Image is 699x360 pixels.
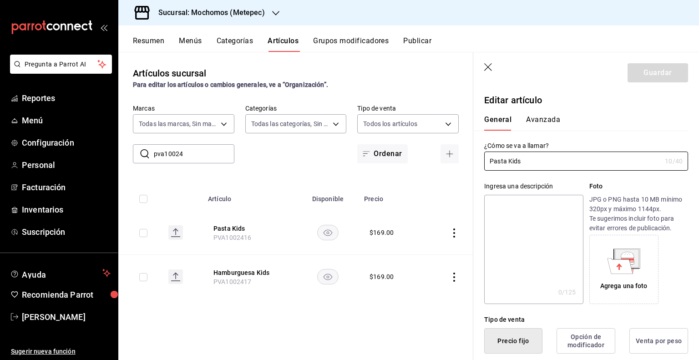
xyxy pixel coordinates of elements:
[589,195,688,233] p: JPG o PNG hasta 10 MB mínimo 320px y máximo 1144px. Te sugerimos incluir foto para evitar errores...
[558,288,576,297] div: 0 /125
[133,36,699,52] div: navigation tabs
[484,315,688,325] div: Tipo de venta
[22,203,111,216] span: Inventarios
[11,347,111,356] span: Sugerir nueva función
[297,182,359,211] th: Disponible
[22,159,111,171] span: Personal
[22,92,111,104] span: Reportes
[592,237,656,302] div: Agrega una foto
[359,182,424,211] th: Precio
[357,144,407,163] button: Ordenar
[403,36,431,52] button: Publicar
[450,228,459,238] button: actions
[179,36,202,52] button: Menús
[665,157,683,166] div: 10 /40
[133,105,234,112] label: Marcas
[484,142,688,149] label: ¿Cómo se va a llamar?
[133,36,164,52] button: Resumen
[629,328,688,354] button: Venta por peso
[133,66,206,80] div: Artículos sucursal
[484,328,542,354] button: Precio fijo
[6,66,112,76] a: Pregunta a Parrot AI
[245,105,347,112] label: Categorías
[22,181,111,193] span: Facturación
[22,311,111,323] span: [PERSON_NAME]
[213,224,286,233] button: edit-product-location
[484,115,677,131] div: navigation tabs
[484,93,688,107] p: Editar artículo
[22,137,111,149] span: Configuración
[139,119,218,128] span: Todas las marcas, Sin marca
[251,119,330,128] span: Todas las categorías, Sin categoría
[213,268,286,277] button: edit-product-location
[600,281,648,291] div: Agrega una foto
[154,145,234,163] input: Buscar artículo
[557,328,615,354] button: Opción de modificador
[526,115,560,131] button: Avanzada
[22,226,111,238] span: Suscripción
[100,24,107,31] button: open_drawer_menu
[10,55,112,74] button: Pregunta a Parrot AI
[317,225,339,240] button: availability-product
[22,289,111,301] span: Recomienda Parrot
[22,114,111,127] span: Menú
[484,115,512,131] button: General
[357,105,459,112] label: Tipo de venta
[25,60,98,69] span: Pregunta a Parrot AI
[213,278,252,285] span: PVA1002417
[268,36,299,52] button: Artículos
[589,182,688,191] p: Foto
[370,272,394,281] div: $ 169.00
[450,273,459,282] button: actions
[133,81,328,88] strong: Para editar los artículos o cambios generales, ve a “Organización”.
[151,7,265,18] h3: Sucursal: Mochomos (Metepec)
[370,228,394,237] div: $ 169.00
[203,182,297,211] th: Artículo
[217,36,253,52] button: Categorías
[313,36,389,52] button: Grupos modificadores
[484,182,583,191] div: Ingresa una descripción
[363,119,417,128] span: Todos los artículos
[317,269,339,284] button: availability-product
[213,234,252,241] span: PVA1002416
[22,268,99,279] span: Ayuda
